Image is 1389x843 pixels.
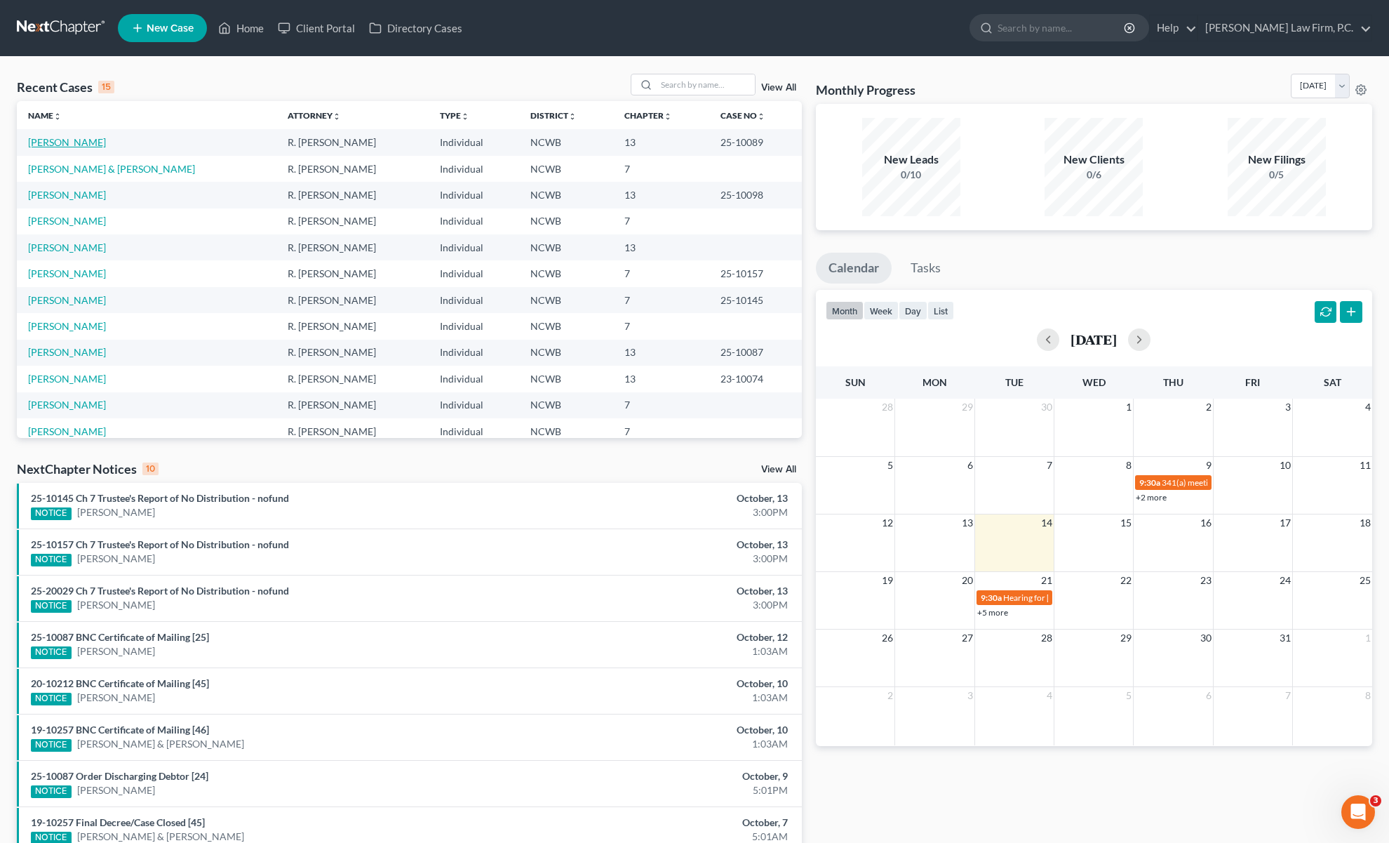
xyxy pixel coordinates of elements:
td: NCWB [519,129,613,155]
a: 25-20029 Ch 7 Trustee's Report of No Distribution - nofund [31,585,289,597]
td: NCWB [519,366,613,392]
div: 1:03AM [544,644,787,658]
td: Individual [429,392,519,418]
a: [PERSON_NAME] [77,552,155,566]
div: October, 10 [544,677,787,691]
span: Fri [1245,376,1260,388]
span: 29 [1119,630,1133,646]
a: [PERSON_NAME] [77,505,155,519]
span: 1 [1125,399,1133,416]
button: week [864,301,899,320]
td: 25-10089 [709,129,802,155]
td: Individual [429,313,519,339]
a: 19-10257 BNC Certificate of Mailing [46] [31,724,209,736]
a: [PERSON_NAME] & [PERSON_NAME] [28,163,195,175]
span: 25 [1358,572,1372,589]
span: 6 [966,457,974,474]
a: Attorneyunfold_more [288,110,341,121]
div: NOTICE [31,646,72,659]
span: 17 [1278,515,1292,531]
div: 3:00PM [544,505,787,519]
a: [PERSON_NAME] [28,136,106,148]
input: Search by name... [657,74,755,95]
span: 2 [1205,399,1213,416]
td: NCWB [519,340,613,366]
span: 31 [1278,630,1292,646]
span: 22 [1119,572,1133,589]
span: 15 [1119,515,1133,531]
div: October, 9 [544,769,787,783]
a: Home [211,15,271,41]
span: 11 [1358,457,1372,474]
span: Thu [1163,376,1183,388]
td: 7 [613,418,709,444]
span: 19 [880,572,894,589]
a: [PERSON_NAME] [28,294,106,306]
span: 26 [880,630,894,646]
a: [PERSON_NAME] Law Firm, P.C. [1198,15,1371,41]
td: Individual [429,260,519,286]
td: 13 [613,234,709,260]
div: NOTICE [31,785,72,798]
span: 13 [960,515,974,531]
td: NCWB [519,418,613,444]
a: 25-10145 Ch 7 Trustee's Report of No Distribution - nofund [31,492,289,504]
td: Individual [429,366,519,392]
td: R. [PERSON_NAME] [276,182,429,208]
i: unfold_more [568,112,577,121]
a: [PERSON_NAME] [77,598,155,612]
div: October, 12 [544,630,787,644]
td: Individual [429,340,519,366]
td: 25-10145 [709,287,802,313]
span: 20 [960,572,974,589]
span: 2 [886,687,894,704]
td: R. [PERSON_NAME] [276,208,429,234]
span: 12 [880,515,894,531]
i: unfold_more [757,112,765,121]
a: View All [761,83,796,93]
td: R. [PERSON_NAME] [276,392,429,418]
div: New Leads [862,152,960,168]
i: unfold_more [53,112,62,121]
span: 28 [880,399,894,416]
div: October, 10 [544,723,787,737]
span: 341(a) meeting for [PERSON_NAME] [1162,477,1297,488]
td: Individual [429,208,519,234]
span: Sun [845,376,866,388]
span: 30 [1040,399,1054,416]
h2: [DATE] [1071,332,1117,347]
span: Sat [1324,376,1341,388]
td: Individual [429,129,519,155]
span: 23 [1199,572,1213,589]
td: R. [PERSON_NAME] [276,340,429,366]
span: 5 [1125,687,1133,704]
div: NOTICE [31,554,72,566]
td: R. [PERSON_NAME] [276,313,429,339]
i: unfold_more [333,112,341,121]
span: Wed [1082,376,1106,388]
a: 25-10087 Order Discharging Debtor [24] [31,770,208,782]
td: 7 [613,260,709,286]
div: October, 13 [544,491,787,505]
a: [PERSON_NAME] [28,241,106,253]
span: 9:30a [1139,477,1160,488]
td: NCWB [519,260,613,286]
span: 18 [1358,515,1372,531]
span: 1 [1364,630,1372,646]
span: 3 [1370,795,1381,807]
div: NOTICE [31,600,72,613]
span: 5 [886,457,894,474]
a: [PERSON_NAME] [28,425,106,437]
span: 28 [1040,630,1054,646]
span: 24 [1278,572,1292,589]
td: 13 [613,340,709,366]
td: 7 [613,156,709,182]
i: unfold_more [461,112,469,121]
td: R. [PERSON_NAME] [276,366,429,392]
a: Case Nounfold_more [720,110,765,121]
td: Individual [429,234,519,260]
a: Districtunfold_more [530,110,577,121]
td: 7 [613,208,709,234]
span: 30 [1199,630,1213,646]
a: +2 more [1136,492,1167,503]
